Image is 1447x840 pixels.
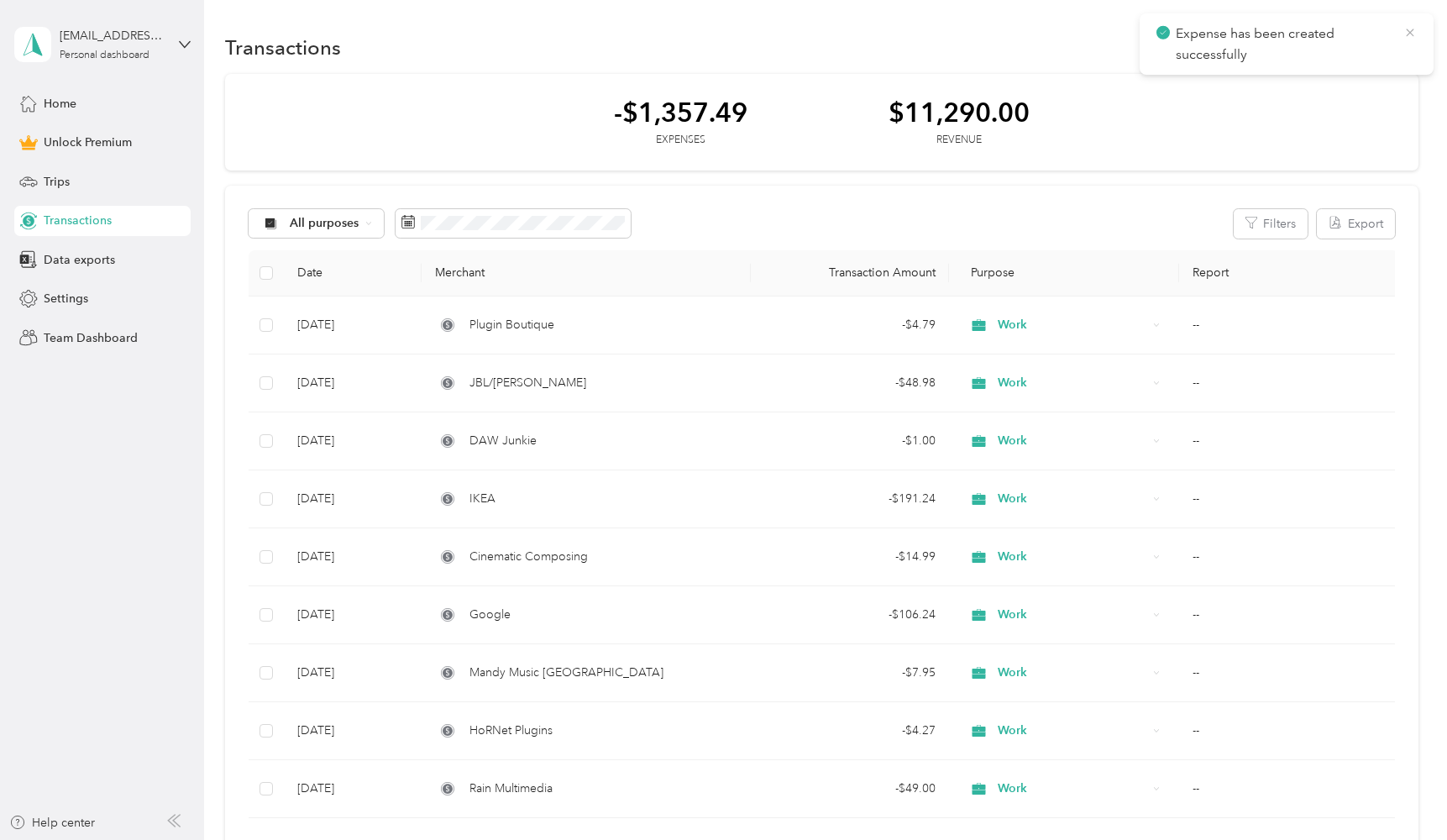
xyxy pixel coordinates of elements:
[44,290,88,307] span: Settings
[469,664,663,682] span: Mandy Music [GEOGRAPHIC_DATA]
[998,606,1146,624] span: Work
[284,760,422,818] td: [DATE]
[998,548,1146,566] span: Work
[284,470,422,528] td: [DATE]
[1179,586,1398,644] td: --
[764,548,935,566] div: - $14.99
[1179,702,1398,760] td: --
[1179,470,1398,528] td: --
[44,95,76,113] span: Home
[614,97,747,127] div: -$1,357.49
[290,218,359,229] span: All purposes
[1176,24,1391,65] p: Expense has been created successfully
[962,265,1015,280] span: Purpose
[60,50,149,60] div: Personal dashboard
[1179,412,1398,470] td: --
[1179,250,1398,297] th: Report
[60,27,165,45] div: [EMAIL_ADDRESS][DOMAIN_NAME]
[1317,209,1395,239] button: Export
[422,250,751,297] th: Merchant
[469,374,586,392] span: JBL/[PERSON_NAME]
[284,354,422,412] td: [DATE]
[469,548,588,566] span: Cinematic Composing
[889,133,1030,148] div: Revenue
[284,528,422,586] td: [DATE]
[1179,297,1398,354] td: --
[1179,644,1398,702] td: --
[284,586,422,644] td: [DATE]
[764,374,935,392] div: - $48.98
[998,780,1146,798] span: Work
[44,329,138,347] span: Team Dashboard
[9,814,95,832] button: Help center
[764,780,935,798] div: - $49.00
[751,250,948,297] th: Transaction Amount
[764,490,935,508] div: - $191.24
[284,297,422,354] td: [DATE]
[284,644,422,702] td: [DATE]
[889,97,1030,127] div: $11,290.00
[284,702,422,760] td: [DATE]
[44,134,132,151] span: Unlock Premium
[44,212,112,229] span: Transactions
[614,133,747,148] div: Expenses
[764,664,935,682] div: - $7.95
[284,250,422,297] th: Date
[469,316,554,334] span: Plugin Boutique
[998,490,1146,508] span: Work
[764,316,935,334] div: - $4.79
[998,664,1146,682] span: Work
[998,316,1146,334] span: Work
[469,432,537,450] span: DAW Junkie
[998,432,1146,450] span: Work
[998,722,1146,740] span: Work
[1179,354,1398,412] td: --
[1179,760,1398,818] td: --
[469,722,553,740] span: HoRNet Plugins
[44,251,115,269] span: Data exports
[1353,746,1447,840] iframe: Everlance-gr Chat Button Frame
[764,722,935,740] div: - $4.27
[998,374,1146,392] span: Work
[764,606,935,624] div: - $106.24
[764,432,935,450] div: - $1.00
[1179,528,1398,586] td: --
[225,39,341,56] h1: Transactions
[44,173,70,191] span: Trips
[469,780,553,798] span: Rain Multimedia
[284,412,422,470] td: [DATE]
[1234,209,1308,239] button: Filters
[469,606,511,624] span: Google
[469,490,495,508] span: IKEA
